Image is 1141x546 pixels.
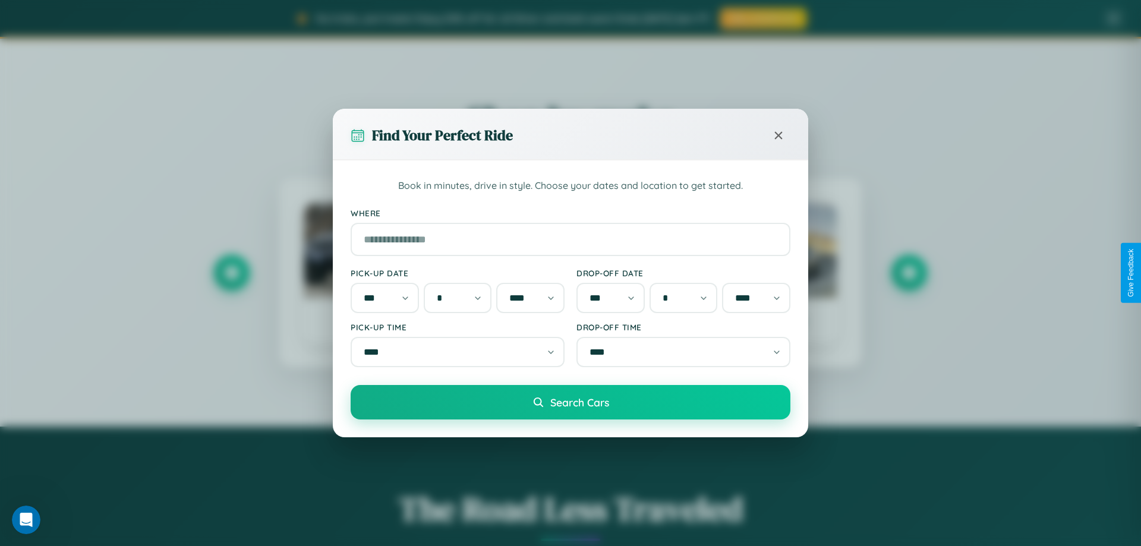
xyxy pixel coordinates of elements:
label: Where [351,208,790,218]
span: Search Cars [550,396,609,409]
label: Drop-off Date [576,268,790,278]
p: Book in minutes, drive in style. Choose your dates and location to get started. [351,178,790,194]
label: Drop-off Time [576,322,790,332]
button: Search Cars [351,385,790,419]
h3: Find Your Perfect Ride [372,125,513,145]
label: Pick-up Time [351,322,565,332]
label: Pick-up Date [351,268,565,278]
